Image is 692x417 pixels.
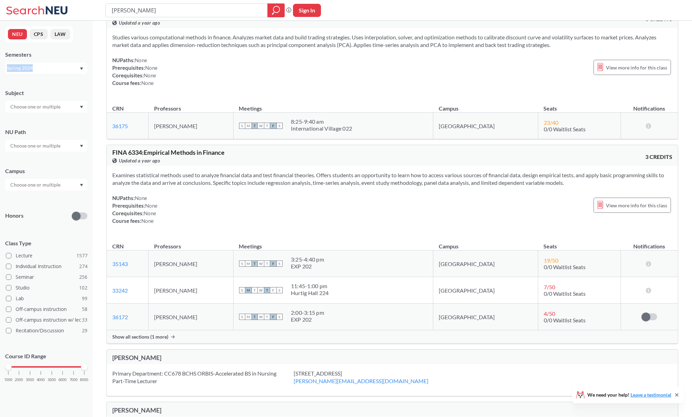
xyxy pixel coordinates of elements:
span: S [276,260,283,267]
span: F [270,260,276,267]
span: 19 / 50 [544,257,558,264]
th: Professors [149,98,234,113]
input: Class, professor, course number, "phrase" [111,4,263,16]
div: EXP 202 [291,263,324,270]
span: F [270,287,276,293]
span: T [252,123,258,129]
button: LAW [50,29,70,39]
span: W [258,260,264,267]
span: None [141,218,154,224]
button: Sign In [293,4,321,17]
span: 256 [79,273,87,281]
td: [PERSON_NAME] [149,277,234,304]
svg: Dropdown arrow [80,67,83,70]
span: None [135,57,147,63]
svg: Dropdown arrow [80,106,83,108]
button: CPS [30,29,48,39]
div: Spring 2024Dropdown arrow [5,63,87,74]
svg: Dropdown arrow [80,145,83,148]
span: T [252,260,258,267]
span: 274 [79,263,87,270]
span: FINA 6334 : Empirical Methods in Finance [112,149,225,156]
div: 2:00 - 3:15 pm [291,309,324,316]
span: F [270,123,276,129]
div: magnifying glass [267,3,285,17]
td: [GEOGRAPHIC_DATA] [433,113,538,139]
div: [PERSON_NAME] [112,354,392,361]
span: None [145,65,158,71]
span: S [239,287,245,293]
span: 1577 [76,252,87,259]
input: Choose one or multiple [7,142,65,150]
div: NUPaths: Prerequisites: Corequisites: Course fees: [112,56,158,87]
svg: magnifying glass [272,6,280,15]
span: T [264,314,270,320]
span: Show all sections (1 more) [112,334,168,340]
span: None [144,72,156,78]
span: S [276,123,283,129]
th: Notifications [621,236,678,250]
a: 35143 [112,260,128,267]
span: Class Type [5,239,87,247]
span: 5000 [48,378,56,382]
span: 2000 [15,378,23,382]
th: Seats [538,98,621,113]
div: NU Path [5,128,87,136]
span: 4000 [37,378,45,382]
span: 4 / 50 [544,310,555,317]
div: Campus [5,167,87,175]
span: F [270,314,276,320]
td: [PERSON_NAME] [149,250,234,277]
div: [PERSON_NAME] [112,406,392,414]
span: S [239,260,245,267]
span: 0/0 Waitlist Seats [544,290,586,297]
span: 102 [79,284,87,292]
span: View more info for this class [606,63,667,72]
th: Notifications [621,98,678,113]
a: 36175 [112,123,128,129]
div: EXP 202 [291,316,324,323]
label: Off-campus instruction [6,305,87,314]
th: Meetings [233,236,433,250]
span: M [245,314,252,320]
div: International Village 022 [291,125,352,132]
span: 0/0 Waitlist Seats [544,126,586,132]
th: Campus [433,98,538,113]
span: W [258,123,264,129]
input: Choose one or multiple [7,181,65,189]
span: 33 [82,316,87,324]
div: Subject [5,89,87,97]
span: 7000 [69,378,78,382]
input: Choose one or multiple [7,103,65,111]
span: None [145,202,158,209]
span: 7 / 50 [544,284,555,290]
div: Dropdown arrow [5,179,87,191]
th: Campus [433,236,538,250]
span: 1000 [4,378,12,382]
span: T [252,287,258,293]
span: Updated a year ago [119,157,160,164]
span: View more info for this class [606,201,667,210]
p: Course ID Range [5,352,87,360]
div: Hurtig Hall 224 [291,290,329,296]
div: Dropdown arrow [5,101,87,113]
label: Lab [6,294,87,303]
span: T [264,287,270,293]
div: Dropdown arrow [5,140,87,152]
span: W [258,287,264,293]
span: 23 / 40 [544,119,558,126]
label: Studio [6,283,87,292]
span: 0/0 Waitlist Seats [544,317,586,323]
span: None [135,195,147,201]
button: NEU [8,29,27,39]
td: [PERSON_NAME] [149,304,234,330]
span: M [245,287,252,293]
span: W [258,314,264,320]
span: 99 [82,295,87,302]
p: Honors [5,212,23,220]
div: 8:25 - 9:40 am [291,118,352,125]
div: 11:45 - 1:00 pm [291,283,329,290]
span: M [245,123,252,129]
label: Lecture [6,251,87,260]
td: [GEOGRAPHIC_DATA] [433,304,538,330]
